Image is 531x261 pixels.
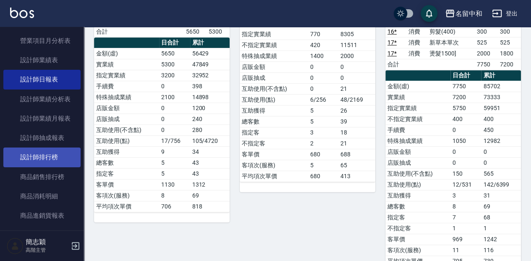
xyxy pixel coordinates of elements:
a: 設計師抽成報表 [3,128,81,148]
a: 設計師業績月報表 [3,109,81,128]
td: 450 [481,124,521,135]
td: 0 [450,146,481,157]
td: 8 [159,190,190,201]
td: 34 [190,146,230,157]
td: 48/2169 [338,94,375,105]
td: 116 [481,245,521,256]
td: 指定實業績 [385,103,450,113]
td: 特殊抽成業績 [240,50,308,61]
td: 5 [308,105,338,116]
td: 12982 [481,135,521,146]
td: 5300 [159,59,190,70]
td: 客項次(服務) [385,245,450,256]
td: 7750 [450,81,481,92]
td: 客項次(服務) [94,190,159,201]
td: 指定客 [385,212,450,223]
a: 商品消耗明細 [3,187,81,206]
td: 不指定客 [240,138,308,149]
td: 68 [481,212,521,223]
td: 240 [190,113,230,124]
td: 5 [308,116,338,127]
td: 32952 [190,70,230,81]
td: 69 [190,190,230,201]
td: 17/756 [159,135,190,146]
a: 設計師排行榜 [3,148,81,167]
td: 1200 [190,103,230,113]
th: 累計 [190,37,230,48]
td: 56429 [190,48,230,59]
td: 2 [308,138,338,149]
td: 不指定客 [385,223,450,234]
td: 指定客 [94,168,159,179]
td: 150 [450,168,481,179]
td: 5 [159,168,190,179]
td: 525 [498,37,521,48]
td: 398 [190,81,230,92]
td: 剪髮(400) [427,26,475,37]
td: 1400 [308,50,338,61]
td: 客單價 [94,179,159,190]
td: 消費 [406,37,427,48]
td: 合計 [94,26,115,37]
a: 設計師日報表 [3,70,81,89]
td: 0 [159,124,190,135]
td: 0 [481,146,521,157]
td: 142/6399 [481,179,521,190]
td: 5650 [159,48,190,59]
td: 店販金額 [240,61,308,72]
td: 1050 [450,135,481,146]
td: 565 [481,168,521,179]
a: 商品進銷貨報表 [3,206,81,225]
div: 名留中和 [455,8,482,19]
td: 3 [308,127,338,138]
td: 969 [450,234,481,245]
td: 0 [308,61,338,72]
td: 特殊抽成業績 [385,135,450,146]
td: 47849 [190,59,230,70]
td: 合計 [385,59,406,70]
td: 43 [190,157,230,168]
th: 日合計 [450,70,481,81]
td: 59951 [481,103,521,113]
td: 0 [159,103,190,113]
th: 累計 [481,70,521,81]
td: 平均項次單價 [94,201,159,212]
td: 互助使用(不含點) [385,168,450,179]
td: 金額(虛) [94,48,159,59]
td: 6/256 [308,94,338,105]
td: 新草本單次 [427,37,475,48]
td: 105/4720 [190,135,230,146]
td: 69 [481,201,521,212]
td: 7750 [475,59,498,70]
td: 26 [338,105,375,116]
td: 店販金額 [94,103,159,113]
td: 11 [450,245,481,256]
td: 互助使用(點) [385,179,450,190]
td: 總客數 [94,157,159,168]
td: 8305 [338,29,375,40]
td: 525 [475,37,498,48]
td: 客單價 [385,234,450,245]
td: 706 [159,201,190,212]
td: 413 [338,171,375,182]
td: 5 [159,157,190,168]
button: 登出 [489,6,521,21]
td: 店販抽成 [94,113,159,124]
td: 2000 [475,48,498,59]
td: 總客數 [240,116,308,127]
td: 3 [450,190,481,201]
td: 14898 [190,92,230,103]
td: 燙髮1500] [427,48,475,59]
table: a dense table [94,37,230,212]
td: 770 [308,29,338,40]
a: 商品庫存表 [3,225,81,245]
td: 互助使用(點) [94,135,159,146]
img: Person [7,237,24,254]
td: 金額(虛) [385,81,450,92]
td: 手續費 [385,124,450,135]
td: 互助獲得 [94,146,159,157]
td: 21 [338,83,375,94]
h5: 簡志穎 [26,238,68,246]
td: 0 [450,157,481,168]
td: 消費 [406,48,427,59]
